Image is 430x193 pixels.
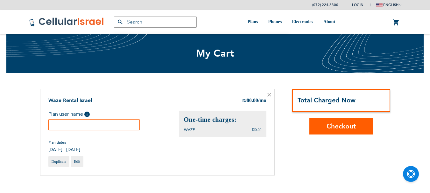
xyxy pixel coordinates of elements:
[52,159,67,164] span: Duplicate
[258,98,266,103] span: /mo
[292,19,313,24] span: Electronics
[268,19,282,24] span: Phones
[248,10,258,34] a: Plans
[114,17,197,28] input: Search
[323,10,335,34] a: About
[242,97,247,105] span: ₪
[242,97,266,105] div: 80.00
[352,3,363,7] span: Login
[74,159,80,164] span: Edit
[48,140,80,145] span: Plan dates
[48,156,70,167] a: Duplicate
[312,3,338,7] a: (072) 224-3300
[376,0,401,10] button: english
[184,127,195,132] span: WAZE
[292,10,313,34] a: Electronics
[298,96,356,105] strong: Total Charged Now
[196,47,234,60] span: My Cart
[268,10,282,34] a: Phones
[248,19,258,24] span: Plans
[309,118,373,134] button: Checkout
[376,3,383,7] img: english
[48,147,80,153] span: [DATE] - [DATE]
[71,156,83,167] a: Edit
[252,128,262,132] span: ₪0.00
[29,17,104,27] img: Cellular Israel Logo
[323,19,335,24] span: About
[48,111,83,118] span: Plan user name
[48,97,92,104] a: Waze Rental Israel
[327,122,356,131] span: Checkout
[84,112,90,117] span: Help
[184,115,262,124] h2: One-time charges:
